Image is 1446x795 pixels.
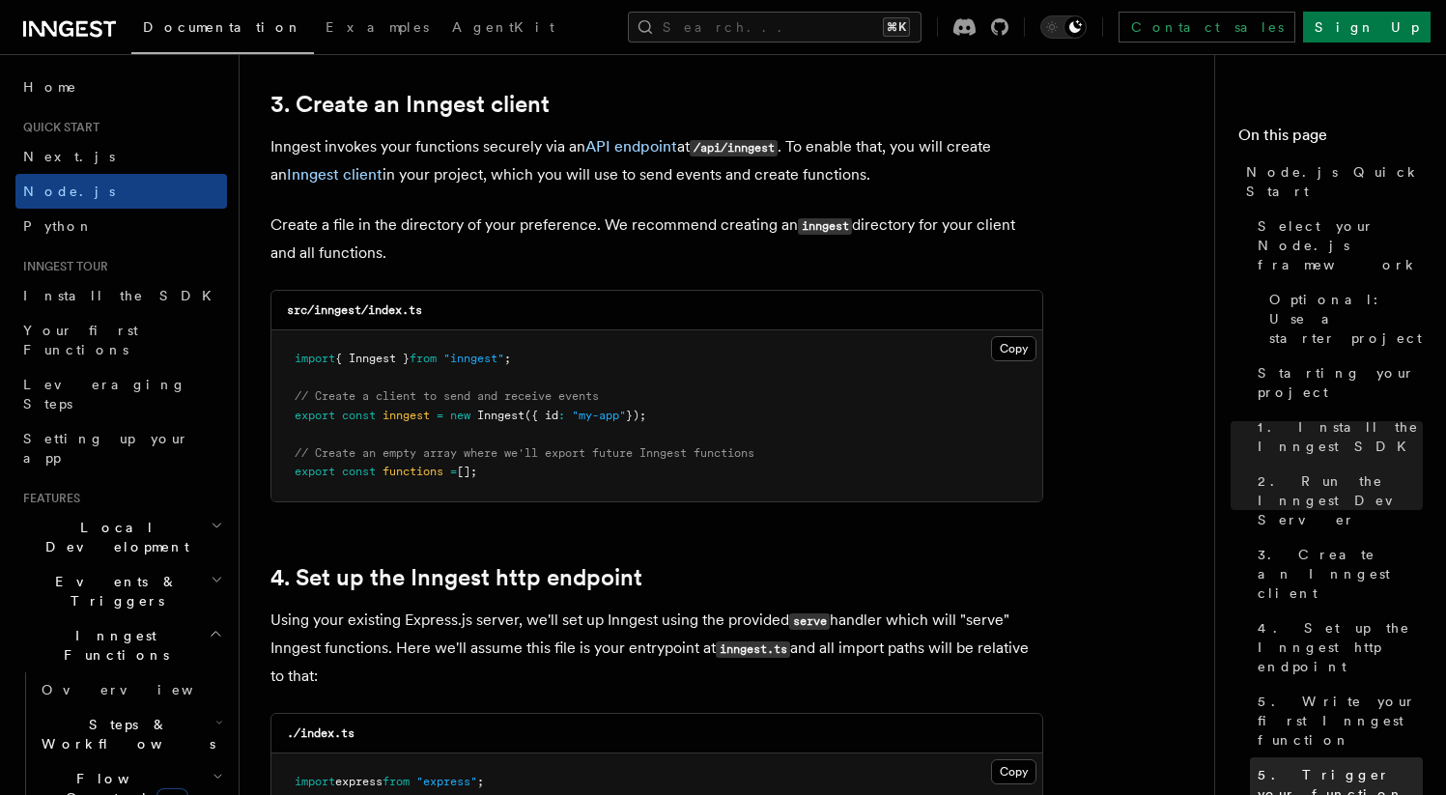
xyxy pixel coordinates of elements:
[789,613,830,630] code: serve
[143,19,302,35] span: Documentation
[1258,545,1423,603] span: 3. Create an Inngest client
[23,184,115,199] span: Node.js
[34,715,215,753] span: Steps & Workflows
[15,174,227,209] a: Node.js
[1119,12,1295,43] a: Contact sales
[287,165,383,184] a: Inngest client
[585,137,677,156] a: API endpoint
[15,120,99,135] span: Quick start
[1262,282,1423,355] a: Optional: Use a starter project
[23,149,115,164] span: Next.js
[335,775,383,788] span: express
[1258,618,1423,676] span: 4. Set up the Inngest http endpoint
[416,775,477,788] span: "express"
[383,465,443,478] span: functions
[383,775,410,788] span: from
[15,278,227,313] a: Install the SDK
[716,641,790,658] code: inngest.ts
[295,465,335,478] span: export
[295,352,335,365] span: import
[23,77,77,97] span: Home
[270,91,550,118] a: 3. Create an Inngest client
[23,377,186,412] span: Leveraging Steps
[991,336,1036,361] button: Copy
[572,409,626,422] span: "my-app"
[270,607,1043,690] p: Using your existing Express.js server, we'll set up Inngest using the provided handler which will...
[42,682,241,697] span: Overview
[15,421,227,475] a: Setting up your app
[690,140,778,156] code: /api/inngest
[15,70,227,104] a: Home
[15,259,108,274] span: Inngest tour
[15,491,80,506] span: Features
[270,564,642,591] a: 4. Set up the Inngest http endpoint
[477,775,484,788] span: ;
[326,19,429,35] span: Examples
[15,626,209,665] span: Inngest Functions
[1250,537,1423,610] a: 3. Create an Inngest client
[287,726,354,740] code: ./index.ts
[558,409,565,422] span: :
[23,218,94,234] span: Python
[1269,290,1423,348] span: Optional: Use a starter project
[1258,363,1423,402] span: Starting your project
[991,759,1036,784] button: Copy
[23,288,223,303] span: Install the SDK
[410,352,437,365] span: from
[15,313,227,367] a: Your first Functions
[270,212,1043,267] p: Create a file in the directory of your preference. We recommend creating an directory for your cl...
[295,389,599,403] span: // Create a client to send and receive events
[1040,15,1087,39] button: Toggle dark mode
[1250,684,1423,757] a: 5. Write your first Inngest function
[15,367,227,421] a: Leveraging Steps
[1238,124,1423,155] h4: On this page
[525,409,558,422] span: ({ id
[1250,355,1423,410] a: Starting your project
[443,352,504,365] span: "inngest"
[626,409,646,422] span: });
[23,323,138,357] span: Your first Functions
[1258,692,1423,750] span: 5. Write your first Inngest function
[450,409,470,422] span: new
[295,409,335,422] span: export
[15,209,227,243] a: Python
[287,303,422,317] code: src/inngest/index.ts
[1258,417,1423,456] span: 1. Install the Inngest SDK
[450,465,457,478] span: =
[383,409,430,422] span: inngest
[15,518,211,556] span: Local Development
[131,6,314,54] a: Documentation
[477,409,525,422] span: Inngest
[628,12,921,43] button: Search...⌘K
[295,446,754,460] span: // Create an empty array where we'll export future Inngest functions
[342,409,376,422] span: const
[798,218,852,235] code: inngest
[437,409,443,422] span: =
[34,707,227,761] button: Steps & Workflows
[23,431,189,466] span: Setting up your app
[440,6,566,52] a: AgentKit
[1258,471,1423,529] span: 2. Run the Inngest Dev Server
[15,510,227,564] button: Local Development
[1250,209,1423,282] a: Select your Node.js framework
[342,465,376,478] span: const
[457,465,477,478] span: [];
[15,618,227,672] button: Inngest Functions
[1238,155,1423,209] a: Node.js Quick Start
[883,17,910,37] kbd: ⌘K
[1258,216,1423,274] span: Select your Node.js framework
[452,19,554,35] span: AgentKit
[1250,610,1423,684] a: 4. Set up the Inngest http endpoint
[1303,12,1431,43] a: Sign Up
[295,775,335,788] span: import
[15,572,211,610] span: Events & Triggers
[1250,410,1423,464] a: 1. Install the Inngest SDK
[34,672,227,707] a: Overview
[504,352,511,365] span: ;
[1246,162,1423,201] span: Node.js Quick Start
[15,139,227,174] a: Next.js
[1250,464,1423,537] a: 2. Run the Inngest Dev Server
[314,6,440,52] a: Examples
[270,133,1043,188] p: Inngest invokes your functions securely via an at . To enable that, you will create an in your pr...
[335,352,410,365] span: { Inngest }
